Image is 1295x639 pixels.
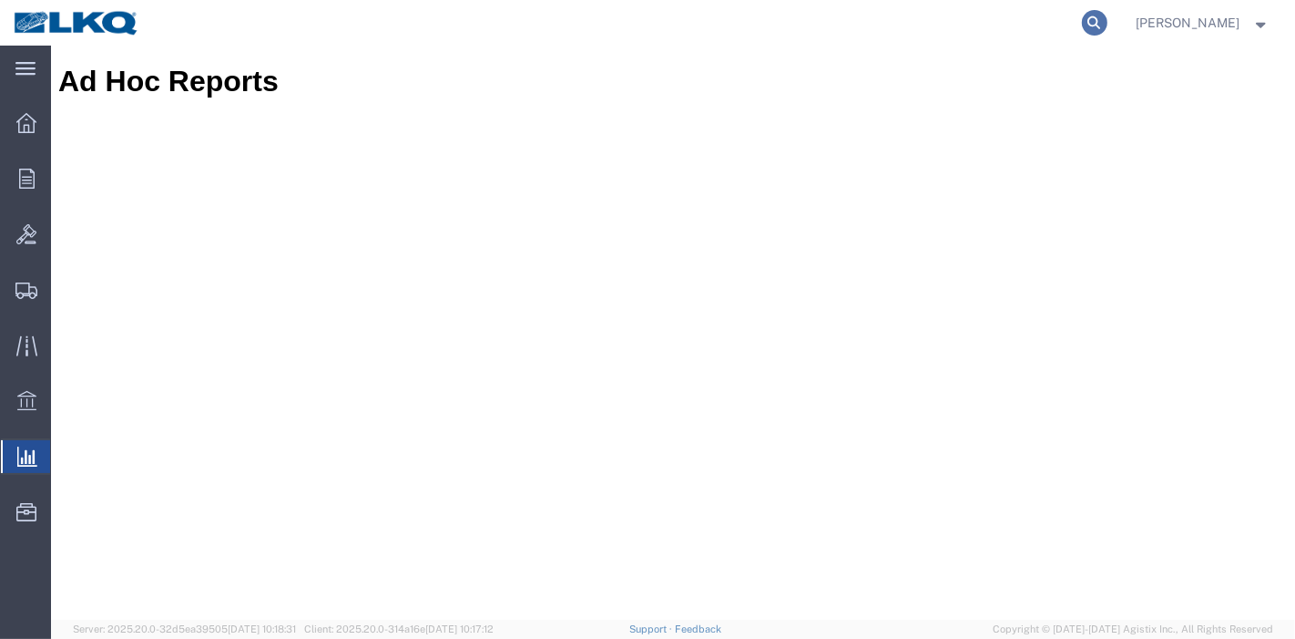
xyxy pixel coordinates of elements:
span: Copyright © [DATE]-[DATE] Agistix Inc., All Rights Reserved [993,622,1273,637]
a: Support [629,624,675,634]
img: logo [13,9,140,36]
span: [DATE] 10:18:31 [228,624,296,634]
button: [PERSON_NAME] [1136,12,1270,34]
span: Client: 2025.20.0-314a16e [304,624,494,634]
iframe: To enrich screen reader interactions, please activate Accessibility in Grammarly extension settings [51,46,1295,620]
span: Server: 2025.20.0-32d5ea39505 [73,624,296,634]
span: Praveen Nagaraj [1137,13,1240,33]
a: Feedback [675,624,721,634]
span: [DATE] 10:17:12 [425,624,494,634]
